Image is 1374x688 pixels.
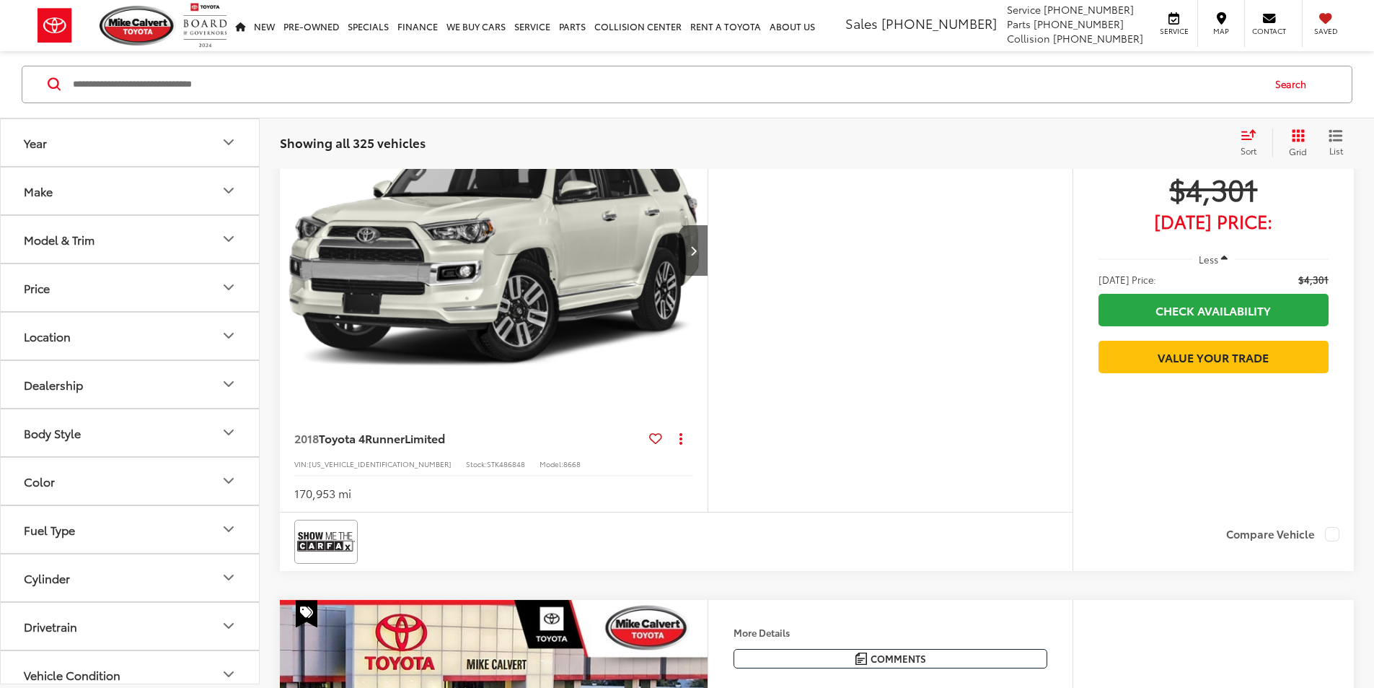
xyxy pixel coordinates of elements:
span: [US_VEHICLE_IDENTIFICATION_NUMBER] [309,458,452,469]
button: Body StyleBody Style [1,409,260,456]
button: Search [1261,66,1327,103]
span: [PHONE_NUMBER] [1034,17,1124,31]
span: 8668 [563,458,581,469]
div: Color [24,474,55,488]
span: $4,301 [1298,272,1329,287]
span: Model: [540,458,563,469]
span: Sales [845,14,878,32]
button: List View [1318,129,1354,157]
div: Make [24,184,53,198]
span: dropdown dots [679,432,682,444]
button: Less [1192,246,1236,272]
span: $4,301 [1098,170,1329,206]
button: LocationLocation [1,313,260,360]
div: Color [220,473,237,490]
span: Comments [871,652,926,666]
span: Parts [1007,17,1031,31]
div: Cylinder [24,571,70,585]
span: Service [1158,26,1190,36]
div: Drivetrain [220,618,237,635]
button: Actions [668,426,693,451]
button: Fuel TypeFuel Type [1,506,260,553]
span: Grid [1289,145,1307,157]
div: 2018 Toyota 4Runner Limited 0 [279,90,709,412]
div: Location [24,329,71,343]
button: CylinderCylinder [1,554,260,601]
div: Body Style [24,426,81,440]
span: [DATE] Price: [1098,272,1156,287]
span: [PHONE_NUMBER] [1044,2,1134,17]
button: DealershipDealership [1,361,260,408]
span: Toyota 4Runner [319,430,405,446]
button: YearYear [1,119,260,166]
a: Check Availability [1098,294,1329,326]
div: Drivetrain [24,619,77,633]
span: STK486848 [487,458,525,469]
div: Cylinder [220,570,237,587]
button: MakeMake [1,167,260,214]
span: Saved [1310,26,1342,36]
div: Dealership [220,376,237,393]
button: PricePrice [1,264,260,311]
span: Stock: [466,458,487,469]
button: Model & TrimModel & Trim [1,216,260,263]
button: ColorColor [1,458,260,505]
img: 2018 Toyota 4Runner Limited [279,90,709,412]
button: Next image [679,225,708,276]
span: Contact [1252,26,1286,36]
span: Showing all 325 vehicles [280,134,426,151]
h4: More Details [734,627,1047,637]
button: Grid View [1272,129,1318,157]
div: Model & Trim [24,232,94,246]
a: 2018Toyota 4RunnerLimited [294,430,643,446]
div: Price [220,279,237,297]
a: 2018 Toyota 4Runner Limited2018 Toyota 4Runner Limited2018 Toyota 4Runner Limited2018 Toyota 4Run... [279,90,709,412]
span: Less [1199,253,1218,266]
div: Year [220,134,237,152]
div: Price [24,281,50,295]
img: Comments [855,653,867,665]
span: Map [1205,26,1237,36]
div: Model & Trim [220,231,237,248]
img: Mike Calvert Toyota [100,6,176,45]
button: Select sort value [1233,129,1272,157]
span: Collision [1007,31,1050,45]
span: Sort [1241,144,1256,157]
label: Compare Vehicle [1226,527,1339,541]
span: [DATE] Price: [1098,214,1329,228]
div: Make [220,183,237,200]
span: 2018 [294,430,319,446]
span: [PHONE_NUMBER] [1053,31,1143,45]
a: Value Your Trade [1098,341,1329,373]
div: Vehicle Condition [24,668,120,682]
button: Comments [734,649,1047,669]
span: Service [1007,2,1041,17]
span: VIN: [294,458,309,469]
span: List [1329,144,1343,157]
span: Special [296,600,317,627]
img: View CARFAX report [297,523,355,561]
span: Limited [405,430,445,446]
button: DrivetrainDrivetrain [1,603,260,650]
div: Dealership [24,378,83,391]
div: Vehicle Condition [220,666,237,684]
div: Fuel Type [220,521,237,539]
input: Search by Make, Model, or Keyword [71,67,1261,102]
div: Fuel Type [24,523,75,536]
div: Year [24,136,47,149]
div: Location [220,328,237,345]
div: Body Style [220,424,237,442]
div: 170,953 mi [294,485,351,502]
span: [PHONE_NUMBER] [881,14,997,32]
